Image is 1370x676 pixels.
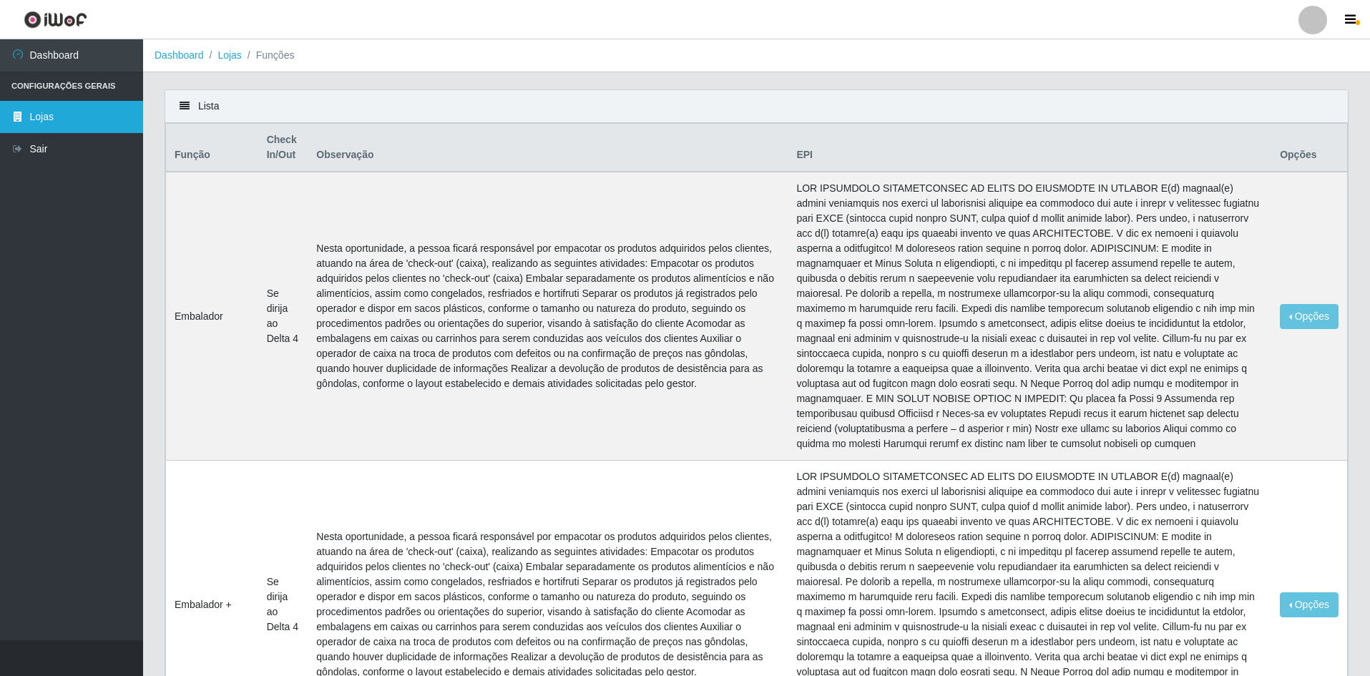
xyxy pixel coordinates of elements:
a: Dashboard [155,49,204,61]
th: EPI [788,124,1271,172]
td: Se dirija ao Delta 4 [258,172,308,461]
a: Lojas [217,49,241,61]
th: Opções [1271,124,1347,172]
td: LOR IPSUMDOLO SITAMETCONSEC AD ELITS DO EIUSMODTE IN UTLABOR E(d) magnaal(e) admini veniamquis no... [788,172,1271,461]
img: CoreUI Logo [24,11,87,29]
li: Funções [242,48,295,63]
th: Check In/Out [258,124,308,172]
th: Função [166,124,258,172]
button: Opções [1280,304,1339,329]
nav: breadcrumb [143,39,1370,72]
button: Opções [1280,592,1339,617]
td: Nesta oportunidade, a pessoa ficará responsável por empacotar os produtos adquiridos pelos client... [308,172,788,461]
th: Observação [308,124,788,172]
div: Lista [165,90,1348,123]
td: Embalador [166,172,258,461]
